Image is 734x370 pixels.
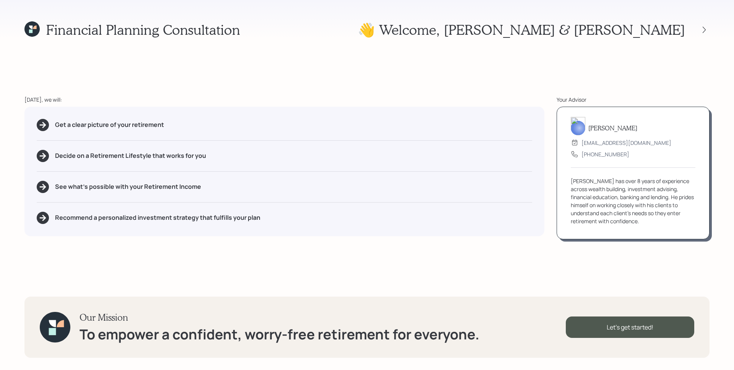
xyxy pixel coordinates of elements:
[571,177,695,225] div: [PERSON_NAME] has over 8 years of experience across wealth building, investment advising, financi...
[24,96,544,104] div: [DATE], we will:
[588,124,637,131] h5: [PERSON_NAME]
[581,139,671,147] div: [EMAIL_ADDRESS][DOMAIN_NAME]
[80,326,479,342] h1: To empower a confident, worry-free retirement for everyone.
[46,21,240,38] h1: Financial Planning Consultation
[55,121,164,128] h5: Get a clear picture of your retirement
[581,150,629,158] div: [PHONE_NUMBER]
[566,316,694,338] div: Let's get started!
[571,117,585,135] img: james-distasi-headshot.png
[55,152,206,159] h5: Decide on a Retirement Lifestyle that works for you
[55,214,260,221] h5: Recommend a personalized investment strategy that fulfills your plan
[557,96,710,104] div: Your Advisor
[80,312,479,323] h3: Our Mission
[358,21,685,38] h1: 👋 Welcome , [PERSON_NAME] & [PERSON_NAME]
[55,183,201,190] h5: See what's possible with your Retirement Income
